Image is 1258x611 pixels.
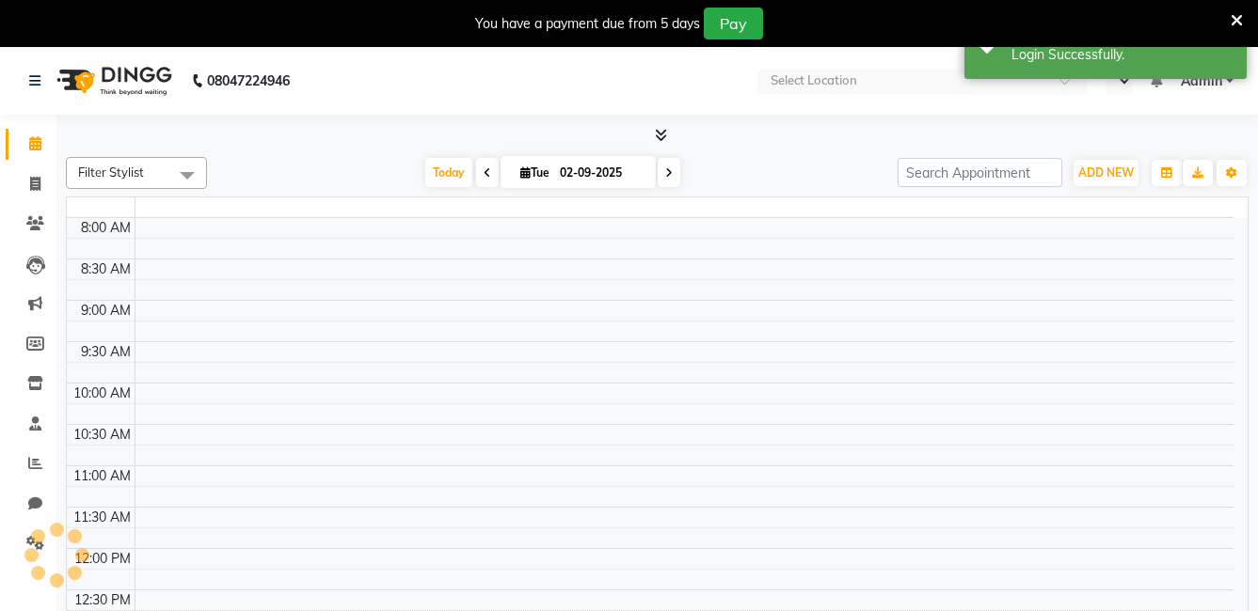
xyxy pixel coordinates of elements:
span: Filter Stylist [78,164,144,180]
b: 08047224946 [207,55,290,107]
span: Admin [1181,71,1222,91]
div: 8:00 AM [77,218,135,238]
div: Select Location [771,71,857,90]
div: 9:00 AM [77,301,135,321]
div: 10:00 AM [70,384,135,403]
span: ADD NEW [1078,165,1134,180]
div: 9:30 AM [77,342,135,362]
button: ADD NEW [1074,160,1139,186]
input: 2025-09-02 [554,159,648,187]
div: 12:00 PM [71,549,135,569]
div: 8:30 AM [77,259,135,279]
div: 11:30 AM [70,508,135,527]
div: 10:30 AM [70,425,135,445]
button: Pay [704,8,763,39]
div: Login Successfully. [1011,45,1233,65]
span: Today [425,158,472,187]
div: You have a payment due from 5 days [475,14,700,34]
span: Tue [516,165,554,180]
div: 12:30 PM [71,590,135,610]
input: Search Appointment [898,158,1062,187]
div: 11:00 AM [70,466,135,486]
img: logo [48,55,177,107]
